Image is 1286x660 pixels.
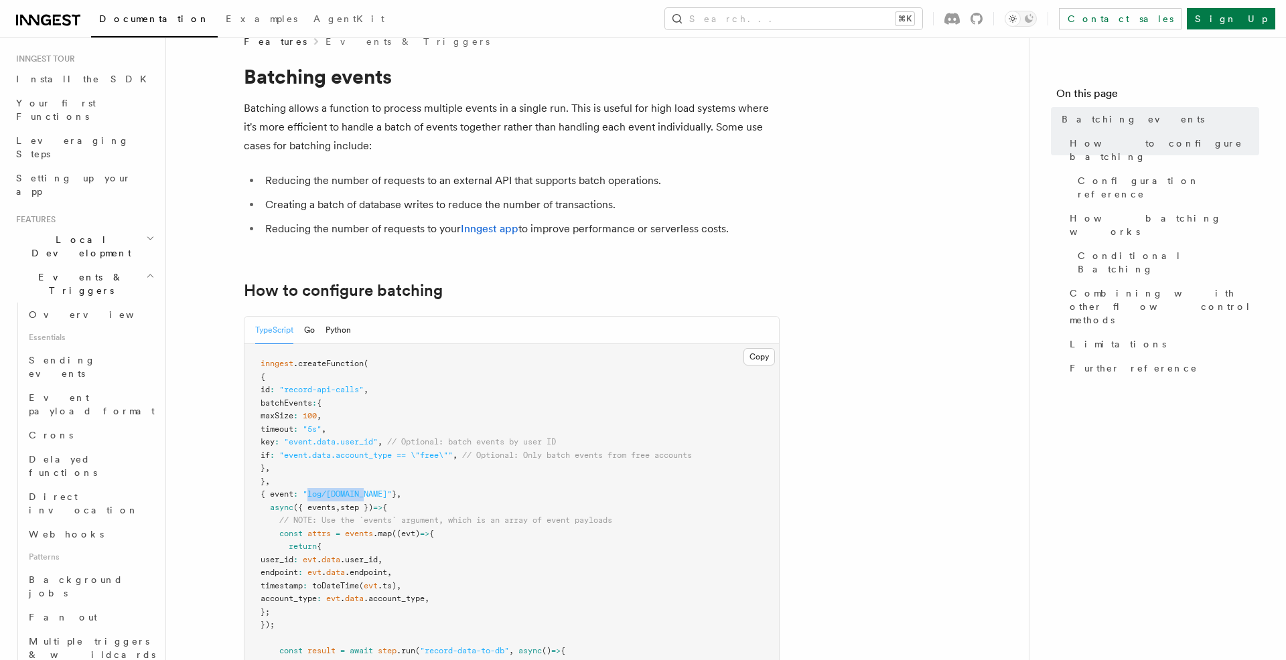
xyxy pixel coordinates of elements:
[312,398,317,408] span: :
[1070,137,1259,163] span: How to configure batching
[321,568,326,577] span: .
[359,581,364,590] span: (
[326,594,340,603] span: evt
[1064,332,1259,356] a: Limitations
[23,303,157,327] a: Overview
[340,503,373,512] span: step })
[387,437,556,446] span: // Optional: batch events by user ID
[312,581,359,590] span: toDateTime
[1064,206,1259,244] a: How batching works
[261,607,270,616] span: };
[279,450,453,460] span: "event.data.account_type == \"free\""
[303,424,321,434] span: "5s"
[1005,11,1037,27] button: Toggle dark mode
[1070,286,1259,327] span: Combining with other flow control methods
[364,385,368,394] span: ,
[303,489,392,499] span: "log/[DOMAIN_NAME]"
[326,568,345,577] span: data
[261,450,270,460] span: if
[279,529,303,538] span: const
[11,270,146,297] span: Events & Triggers
[313,13,384,24] span: AgentKit
[1056,107,1259,131] a: Batching events
[99,13,210,24] span: Documentation
[29,309,167,320] span: Overview
[326,35,490,48] a: Events & Triggers
[261,424,293,434] span: timeout
[896,12,914,25] kbd: ⌘K
[23,423,157,447] a: Crons
[303,555,317,564] span: evt
[16,98,96,122] span: Your first Functions
[11,214,56,225] span: Features
[11,54,75,64] span: Inngest tour
[11,67,157,91] a: Install the SDK
[1064,281,1259,332] a: Combining with other flow control methods
[415,646,420,655] span: (
[307,646,336,655] span: result
[293,359,364,368] span: .createFunction
[397,646,415,655] span: .run
[364,359,368,368] span: (
[265,463,270,473] span: ,
[218,4,305,36] a: Examples
[364,594,425,603] span: .account_type
[23,605,157,629] a: Fan out
[261,372,265,382] span: {
[29,430,73,440] span: Crons
[279,385,364,394] span: "record-api-calls"
[298,568,303,577] span: :
[261,437,275,446] span: key
[340,646,345,655] span: =
[29,454,97,478] span: Delayed functions
[1062,112,1204,126] span: Batching events
[307,568,321,577] span: evt
[261,620,275,629] span: });
[1078,249,1259,276] span: Conditional Batching
[270,503,293,512] span: async
[336,503,340,512] span: ,
[293,489,298,499] span: :
[307,529,331,538] span: attrs
[509,646,514,655] span: ,
[293,424,298,434] span: :
[279,646,303,655] span: const
[340,594,345,603] span: .
[16,173,131,197] span: Setting up your app
[11,91,157,129] a: Your first Functions
[321,424,326,434] span: ,
[1070,361,1198,375] span: Further reference
[1064,131,1259,169] a: How to configure batching
[345,529,373,538] span: events
[461,222,518,235] a: Inngest app
[317,542,321,551] span: {
[29,612,97,623] span: Fan out
[382,503,387,512] span: {
[303,411,317,420] span: 100
[326,317,351,344] button: Python
[255,317,293,344] button: TypeScript
[16,74,155,84] span: Install the SDK
[261,477,265,486] span: }
[1072,169,1259,206] a: Configuration reference
[29,491,139,515] span: Direct invocation
[11,233,146,260] span: Local Development
[270,450,275,460] span: :
[397,489,401,499] span: ,
[373,529,392,538] span: .map
[226,13,297,24] span: Examples
[397,581,401,590] span: ,
[261,195,780,214] li: Creating a batch of database writes to reduce the number of transactions.
[23,348,157,386] a: Sending events
[429,529,434,538] span: {
[265,477,270,486] span: ,
[392,489,397,499] span: }
[275,437,279,446] span: :
[284,437,378,446] span: "event.data.user_id"
[378,555,382,564] span: ,
[11,228,157,265] button: Local Development
[1070,212,1259,238] span: How batching works
[1072,244,1259,281] a: Conditional Batching
[23,522,157,546] a: Webhooks
[261,463,265,473] span: }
